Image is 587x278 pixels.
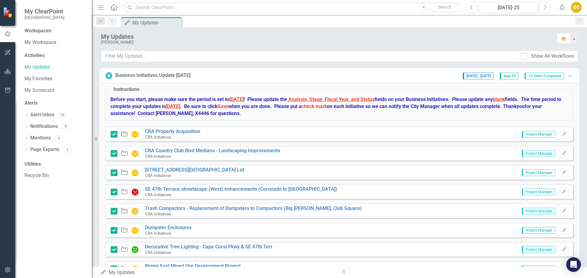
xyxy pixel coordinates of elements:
a: My Favorites [24,75,86,82]
span: Search [438,5,451,9]
span: [DATE] [166,103,180,109]
small: CRA Initiatives [145,154,171,159]
a: Dumpster Enclosures [145,225,192,230]
span: Save [217,103,228,109]
span: Project Manager [522,227,555,234]
div: My Updates [132,19,180,27]
div: [DATE]-25 [481,4,536,11]
button: GC [571,2,582,13]
img: In Progress [131,265,139,273]
a: Trash Compactors - Replacement of Dumpsters to Compactors (Big [PERSON_NAME], Club Square) [145,205,362,211]
a: Decorative Tree Lighting - Cape Coral Pkwy & SE 47th Terr [145,244,272,250]
a: Page Exports [30,146,59,153]
a: Recycle Bin [24,172,86,179]
div: Business Initiatives Update [DATE] [115,72,190,79]
img: In Progress [131,131,139,138]
div: Alerts [24,100,86,107]
a: Bimini East Mixed Use Development Project [145,263,241,269]
div: Show All Workflows [531,53,574,60]
span: check mark [301,103,327,109]
small: CRA Initiatives [145,173,171,178]
a: My Updates [24,64,86,71]
div: Open Intercom Messenger [566,257,581,272]
small: CRA Initiatives [145,192,171,197]
div: Workspaces [24,27,51,34]
div: 0 [61,124,71,129]
small: CRA Initiatives [145,135,171,139]
span: Project Manager [522,169,555,176]
div: Activities [24,52,86,59]
img: ClearPoint Strategy [3,7,14,18]
a: Notifications [30,123,58,130]
span: Analysis, Stage, Fiscal Year, and Status [288,96,375,102]
span: [DATE] [229,96,244,102]
div: 16 [57,112,67,117]
small: CRA Initiatives [145,231,171,236]
span: Project Manager [522,150,555,157]
small: CRA Initiatives [145,211,171,216]
span: Project Manager [522,246,555,253]
span: [DATE] - [DATE] [463,73,494,79]
span: Project Manager [522,131,555,138]
a: My Workspace [24,39,86,46]
a: Alert Inbox [30,111,54,118]
a: SE 47th Terrace streetscape (West) enhancements (Coronado to [GEOGRAPHIC_DATA]) [145,186,337,192]
strong: Before you start, please make sure the period is set to ! Please update the fields on your Busine... [110,96,561,116]
small: CRA Initiatives [145,250,171,255]
img: In Progress [131,169,139,176]
img: Not Started [131,188,139,196]
a: [STREET_ADDRESS][GEOGRAPHIC_DATA] Lot [145,167,244,173]
img: Completed [131,246,139,253]
div: [PERSON_NAME] [101,40,551,45]
div: 1 [62,147,72,152]
span: Project Manager [522,189,555,195]
small: [GEOGRAPHIC_DATA] [24,15,65,20]
img: In Progress [131,208,139,215]
span: 16 Tasks Completed [525,73,564,79]
input: Filter My Updates... [101,51,517,62]
div: Utilities [24,161,86,168]
div: 0 [54,135,64,141]
button: Search [429,3,460,12]
div: My Updates [100,269,335,276]
img: In Progress [131,150,139,157]
a: CRA Country Club Blvd Medians - Landscaping Improvements [145,148,280,153]
span: Project Manager [522,265,555,272]
button: [DATE]-25 [479,2,538,13]
span: blank [493,96,505,102]
span: Project Manager [522,208,555,215]
span: My ClearPoint [24,8,65,15]
input: Search ClearPoint... [124,2,461,13]
div: My Updates [101,33,551,40]
a: CRA Property Acquisition [145,128,200,134]
img: In Progress [131,227,139,234]
legend: Instructions [110,86,142,93]
a: Mentions [30,135,51,142]
span: you [517,103,525,109]
span: Aug-25 [500,73,519,79]
a: My Scorecard [24,87,86,94]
